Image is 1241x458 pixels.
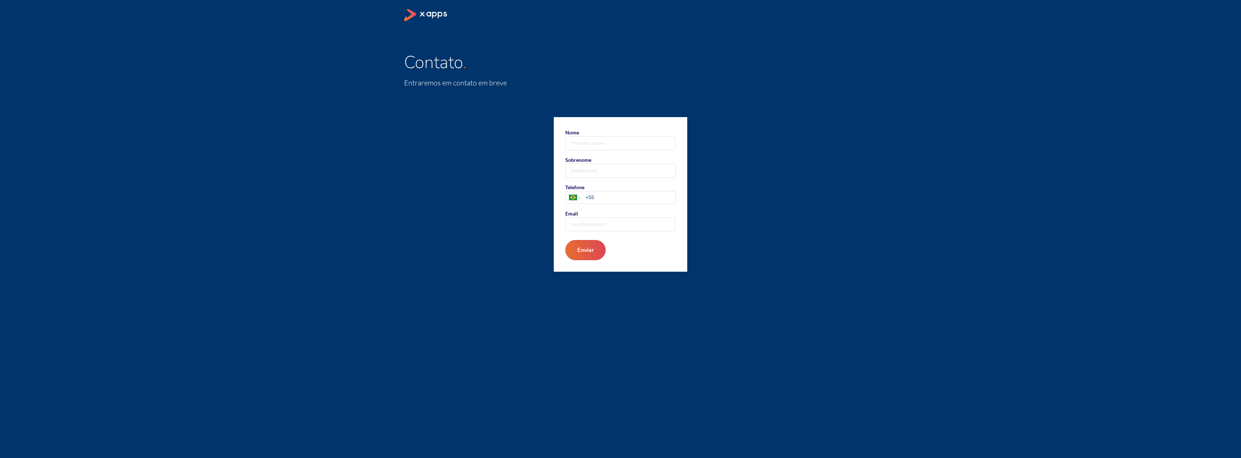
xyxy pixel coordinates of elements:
[565,210,676,231] label: Email
[404,50,463,74] span: Contato
[404,78,507,87] span: Entraremos em contato em breve
[565,129,676,150] label: Nome
[565,183,676,204] label: Telefone
[566,164,675,177] input: Sobrenome
[566,218,675,231] input: Email
[586,194,675,201] input: TelefonePhone number country
[565,240,606,260] button: Enviar
[565,156,676,178] label: Sobrenome
[566,137,675,150] input: Nome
